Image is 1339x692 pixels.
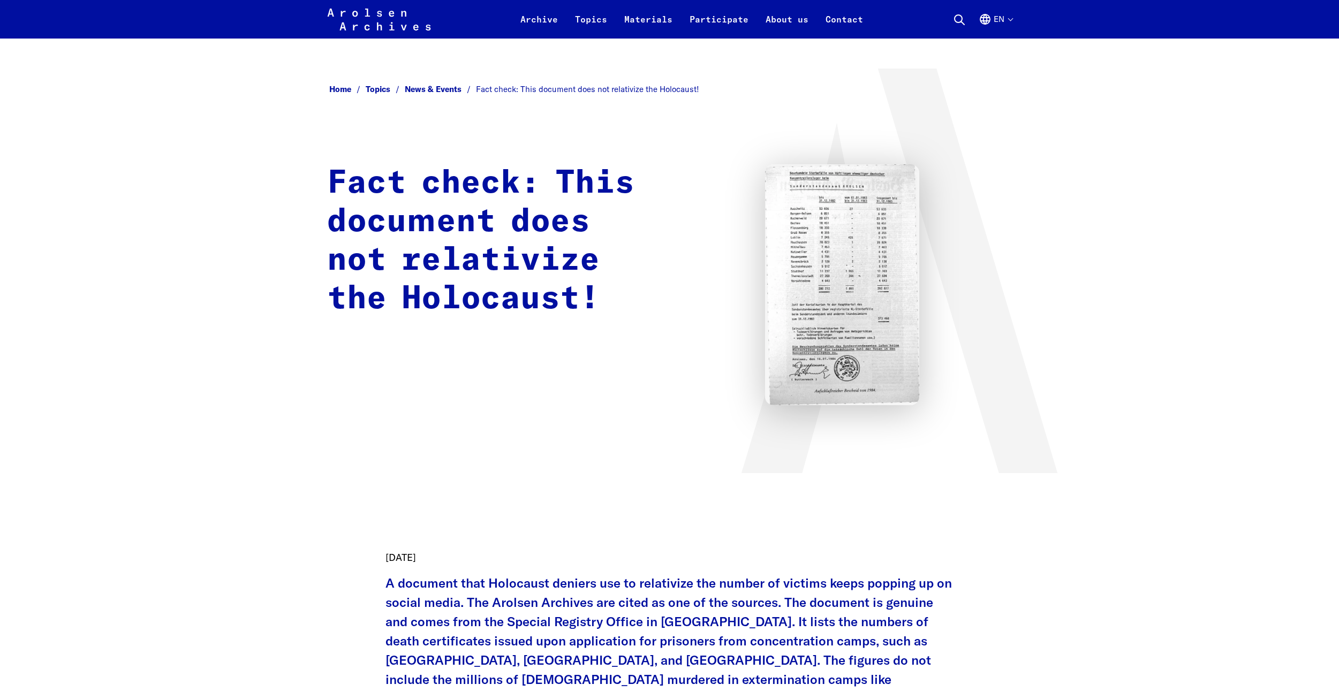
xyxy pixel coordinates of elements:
[327,81,1012,98] nav: Breadcrumb
[757,13,817,39] a: About us
[817,13,872,39] a: Contact
[329,84,366,94] a: Home
[327,164,651,318] h1: Fact check: This document does not relativize the Holocaust!
[616,13,681,39] a: Materials
[476,84,699,94] span: Fact check: This document does not relativize the Holocaust!
[405,84,476,94] a: News & Events
[512,6,872,32] nav: Primary
[681,13,757,39] a: Participate
[385,551,416,564] time: [DATE]
[979,13,1012,39] button: English, language selection
[765,164,920,405] img: Faktencheck: Dieses Dokument relativiert nicht den Holocaust!
[566,13,616,39] a: Topics
[366,84,405,94] a: Topics
[512,13,566,39] a: Archive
